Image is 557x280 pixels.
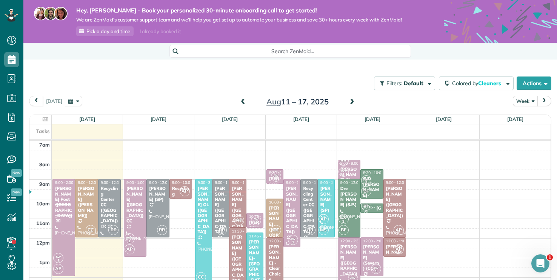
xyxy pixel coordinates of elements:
a: [DATE] [222,116,238,122]
span: 12:00 - 1:00 [386,239,406,243]
span: AW [273,173,279,177]
span: 9:00 - 12:00 [78,180,98,185]
a: [DATE] [151,116,167,122]
a: Filters: Default [370,77,435,90]
div: [PERSON_NAME] ([PERSON_NAME]) - [PERSON_NAME] Yacht Club [269,176,281,252]
span: 8:30 - 10:00 [363,170,383,175]
span: 12pm [36,240,50,246]
img: maria-72a9807cf96188c08ef61303f053569d2e2a8a1cde33d635c8a3ac13582a053d.jpg [34,7,48,20]
small: 1 [271,176,281,183]
span: 9:00 - 12:00 [340,180,361,185]
span: AW [341,216,346,220]
span: 7am [39,142,50,148]
div: [PERSON_NAME] OL ([GEOGRAPHIC_DATA]) [197,186,210,234]
span: Default [404,80,424,87]
span: 11:30 - 3:30 [232,229,252,234]
div: [PERSON_NAME] ([PERSON_NAME]) [77,186,95,218]
span: 8am [39,161,50,167]
div: [PERSON_NAME] (Severn) (CC) [363,244,381,271]
span: AW [350,275,356,280]
button: next [537,96,551,106]
button: Actions [517,77,551,90]
div: [PERSON_NAME] ([GEOGRAPHIC_DATA]) OL [269,205,281,260]
span: AW [253,217,259,221]
span: AP [125,244,135,254]
span: Filters: [386,80,402,87]
span: New [11,169,22,177]
span: Tasks [36,128,50,134]
span: AW [55,255,61,259]
span: 9:00 - 12:00 [320,180,341,185]
a: [DATE] [365,116,381,122]
div: [PERSON_NAME] ([GEOGRAPHIC_DATA]) [340,244,358,277]
span: 9:00 - 12:00 [101,180,121,185]
span: MS [319,225,329,235]
a: [DATE] [293,116,309,122]
span: New [11,188,22,196]
span: 9:00 - 2:00 [55,180,73,185]
a: [DATE] [507,116,523,122]
span: We are ZenMaid’s customer support team and we’ll help you get set up to automate your business an... [76,17,402,23]
span: AP [394,225,404,235]
span: 9:00 - 12:30 [286,180,306,185]
div: I already booked it [135,27,185,36]
small: 1 [54,257,63,264]
span: BF [361,200,371,211]
span: AW [373,266,379,270]
div: [PERSON_NAME] ([GEOGRAPHIC_DATA]) CC [126,186,144,224]
span: 9:00 - 12:00 [303,180,323,185]
img: michelle-19f622bdf1676172e81f8f8fba1fb50e276960ebfe0243fe18214015130c80e4.jpg [54,7,68,20]
span: AW [341,168,346,173]
span: 9:00 - 11:30 [232,180,252,185]
small: 2 [362,179,371,187]
img: jorge-587dff0eeaa6aab1f244e6dc62b8924c3b6ad411094392a53c71c6c4a576187d.jpg [44,7,57,20]
span: 1pm [39,259,50,265]
small: 1 [251,219,261,226]
div: [PERSON_NAME] ([GEOGRAPHIC_DATA]) - St. [PERSON_NAME] [214,186,227,262]
span: 10:45 - 11:30 [249,214,272,219]
small: 2 [339,218,348,225]
div: Dre [PERSON_NAME] (S.P.) [340,186,358,208]
span: AP [234,215,244,225]
div: [PERSON_NAME] (SP) [320,186,332,213]
small: 1 [371,268,381,275]
span: RR [305,225,315,235]
div: [PERSON_NAME] (SP) [149,186,167,202]
span: 11:45 - 3:15 [249,234,269,239]
strong: Hey, [PERSON_NAME] - Book your personalized 30-minute onboarding call to get started! [76,7,402,14]
small: 1 [125,238,134,245]
div: [PERSON_NAME] ([GEOGRAPHIC_DATA]) [286,186,298,234]
iframe: Intercom live chat [531,254,549,272]
span: Cleaners [478,80,502,87]
span: BF [361,186,371,196]
span: BF [339,225,349,235]
small: 1 [288,239,298,246]
span: AW [290,237,296,241]
button: Colored byCleaners [439,77,514,90]
div: [PERSON_NAME] ([GEOGRAPHIC_DATA]) [231,186,244,234]
span: RR [339,156,349,166]
a: [DATE] [436,116,452,122]
span: Pick a day and time [86,28,130,34]
span: 12:00 - 6:00 [269,239,289,243]
small: 1 [339,171,348,178]
span: AP [53,264,63,274]
span: CC [271,225,281,235]
span: 9:00 - 12:00 [215,180,235,185]
span: 10:00 - 12:00 [269,200,292,205]
button: prev [29,96,43,106]
div: Recycling Center CC ([GEOGRAPHIC_DATA]) [100,186,118,224]
span: AP [180,186,190,196]
span: RR [157,225,167,235]
span: RR [217,225,227,235]
span: 12:00 - 2:30 [340,239,361,243]
a: Pick a day and time [76,26,134,36]
span: 8:30 - 9:15 [269,170,287,175]
a: [DATE] [79,116,95,122]
span: 10am [36,200,50,207]
div: [PERSON_NAME] Post ([GEOGRAPHIC_DATA]) [55,186,73,218]
span: CC [86,225,96,235]
span: 9:00 - 10:00 [172,180,192,185]
span: 12:00 - 2:00 [363,239,383,243]
span: 9am [39,181,50,187]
